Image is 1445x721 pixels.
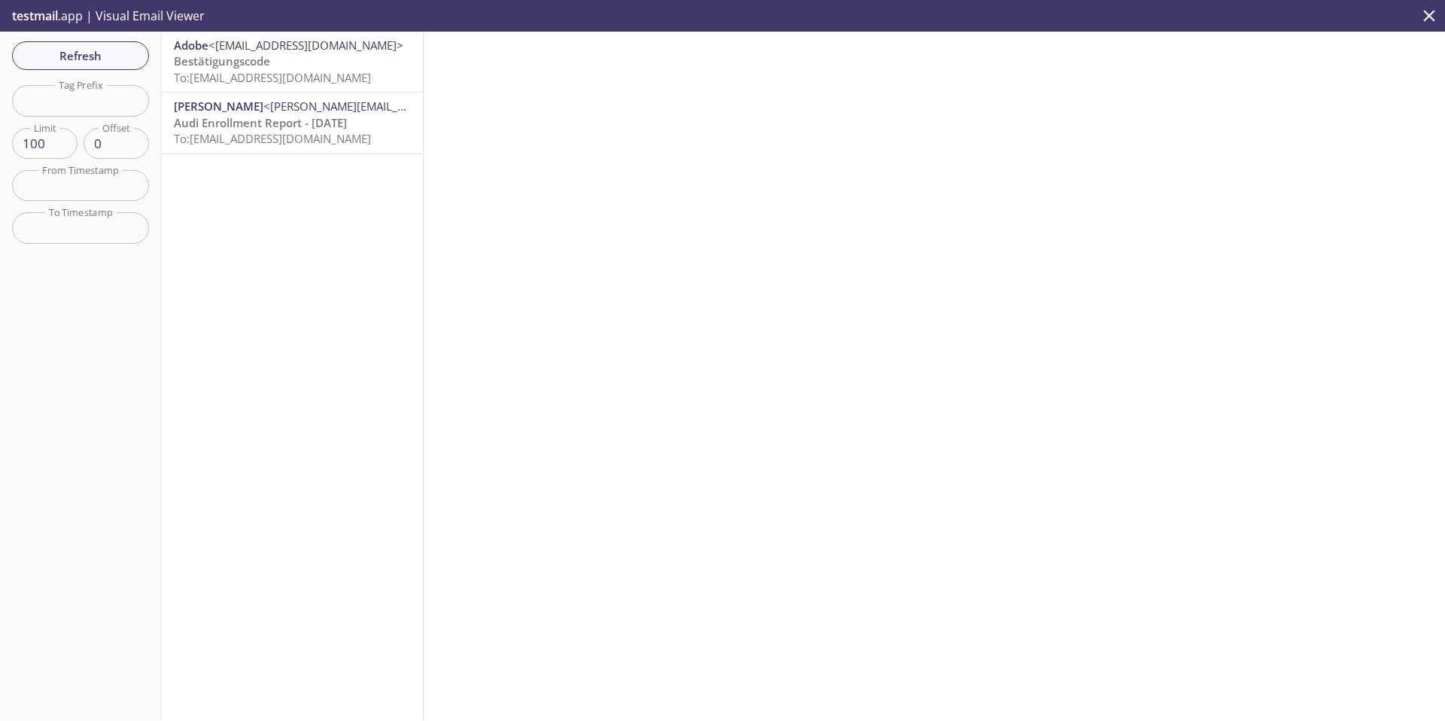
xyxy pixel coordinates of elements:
[162,32,423,154] nav: emails
[12,41,149,70] button: Refresh
[174,99,263,114] span: [PERSON_NAME]
[263,99,631,114] span: <[PERSON_NAME][EMAIL_ADDRESS][PERSON_NAME][DOMAIN_NAME]>
[162,93,423,153] div: [PERSON_NAME]<[PERSON_NAME][EMAIL_ADDRESS][PERSON_NAME][DOMAIN_NAME]>Audi Enrollment Report - [DA...
[174,131,371,146] span: To: [EMAIL_ADDRESS][DOMAIN_NAME]
[12,8,58,24] span: testmail
[174,115,347,130] span: Audi Enrollment Report - [DATE]
[162,32,423,92] div: Adobe<[EMAIL_ADDRESS][DOMAIN_NAME]>BestätigungscodeTo:[EMAIL_ADDRESS][DOMAIN_NAME]
[208,38,403,53] span: <[EMAIL_ADDRESS][DOMAIN_NAME]>
[174,53,270,68] span: Bestätigungscode
[174,70,371,85] span: To: [EMAIL_ADDRESS][DOMAIN_NAME]
[24,46,137,65] span: Refresh
[174,38,208,53] span: Adobe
